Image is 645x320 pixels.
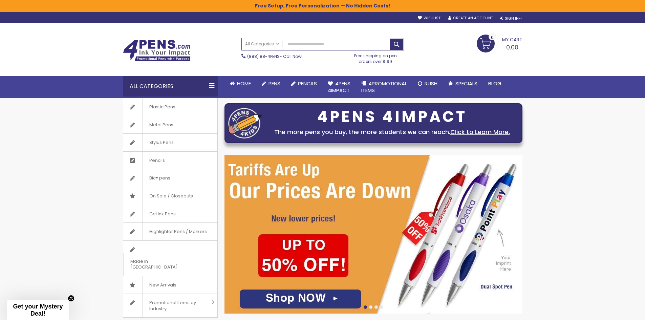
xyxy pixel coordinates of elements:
span: 4Pens 4impact [328,80,350,94]
span: New Arrivals [142,276,183,294]
a: Blog [483,76,507,91]
button: Close teaser [68,295,74,302]
a: Highlighter Pens / Markers [123,223,217,240]
span: Promotional Items by Industry [142,294,209,317]
iframe: Google Customer Reviews [589,302,645,320]
a: Pens [256,76,286,91]
a: Gel Ink Pens [123,205,217,223]
a: Home [224,76,256,91]
span: 0.00 [506,43,518,51]
span: All Categories [245,41,279,47]
a: (888) 88-4PENS [247,54,280,59]
a: New Arrivals [123,276,217,294]
span: 4PROMOTIONAL ITEMS [361,80,407,94]
a: Pencils [286,76,322,91]
a: Made in [GEOGRAPHIC_DATA] [123,241,217,276]
span: Metal Pens [142,116,180,134]
div: Get your Mystery Deal!Close teaser [7,300,69,320]
span: Pens [268,80,280,87]
span: Made in [GEOGRAPHIC_DATA] [123,253,200,276]
a: On Sale / Closeouts [123,187,217,205]
span: Get your Mystery Deal! [13,303,63,317]
span: On Sale / Closeouts [142,187,200,205]
span: Pencils [298,80,317,87]
a: Click to Learn More. [450,128,510,136]
a: Create an Account [448,16,493,21]
a: Metal Pens [123,116,217,134]
span: Rush [425,80,437,87]
div: The more pens you buy, the more students we can reach. [265,127,519,137]
a: Plastic Pens [123,98,217,116]
span: - Call Now! [247,54,302,59]
a: Stylus Pens [123,134,217,151]
span: Plastic Pens [142,98,182,116]
span: Blog [488,80,501,87]
div: Sign In [500,16,522,21]
span: Pencils [142,152,172,169]
span: Gel Ink Pens [142,205,182,223]
img: 4Pens Custom Pens and Promotional Products [123,40,191,61]
a: Bic® pens [123,169,217,187]
span: Home [237,80,251,87]
a: Wishlist [418,16,440,21]
img: /cheap-promotional-products.html [224,155,522,314]
a: Rush [412,76,443,91]
span: 0 [491,34,494,41]
a: Specials [443,76,483,91]
img: four_pen_logo.png [228,108,262,138]
a: 0.00 0 [477,35,522,51]
div: 4PENS 4IMPACT [265,110,519,124]
a: All Categories [242,38,282,49]
div: All Categories [123,76,218,97]
a: 4Pens4impact [322,76,356,98]
span: Stylus Pens [142,134,180,151]
span: Bic® pens [142,169,177,187]
a: 4PROMOTIONALITEMS [356,76,412,98]
div: Free shipping on pen orders over $199 [347,50,404,64]
a: Promotional Items by Industry [123,294,217,317]
span: Highlighter Pens / Markers [142,223,214,240]
a: Pencils [123,152,217,169]
span: Specials [455,80,477,87]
